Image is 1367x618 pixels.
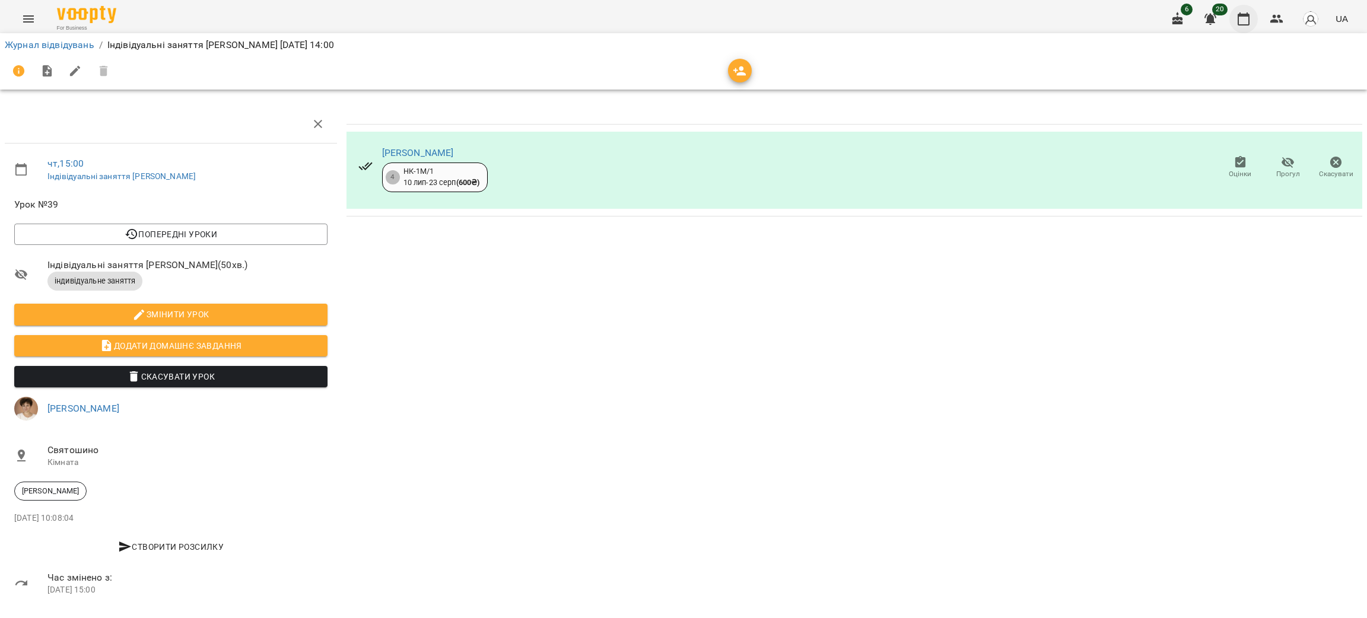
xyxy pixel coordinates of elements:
[24,339,318,353] span: Додати домашнє завдання
[47,276,142,286] span: індивідуальне заняття
[24,227,318,241] span: Попередні уроки
[5,39,94,50] a: Журнал відвідувань
[14,397,38,421] img: 31d4c4074aa92923e42354039cbfc10a.jpg
[14,197,328,212] span: Урок №39
[57,6,116,23] img: Voopty Logo
[47,443,328,457] span: Святошино
[107,38,334,52] p: Індівідуальні заняття [PERSON_NAME] [DATE] 14:00
[14,335,328,356] button: Додати домашнє завдання
[1229,169,1251,179] span: Оцінки
[14,512,328,524] p: [DATE] 10:08:04
[47,158,84,169] a: чт , 15:00
[1276,169,1300,179] span: Прогул
[1336,12,1348,25] span: UA
[386,170,400,184] div: 4
[1264,151,1312,184] button: Прогул
[1216,151,1264,184] button: Оцінки
[456,178,480,187] b: ( 600 ₴ )
[14,482,87,501] div: [PERSON_NAME]
[1212,4,1228,15] span: 20
[14,536,328,558] button: Створити розсилку
[57,24,116,32] span: For Business
[47,457,328,469] p: Кімната
[382,147,454,158] a: [PERSON_NAME]
[14,5,43,33] button: Menu
[19,540,323,554] span: Створити розсилку
[24,369,318,384] span: Скасувати Урок
[1302,11,1319,27] img: avatar_s.png
[403,166,480,188] div: НК-1М/1 10 лип - 23 серп
[14,366,328,387] button: Скасувати Урок
[1331,8,1353,30] button: UA
[1181,4,1193,15] span: 6
[1319,169,1353,179] span: Скасувати
[47,584,328,596] p: [DATE] 15:00
[15,486,86,496] span: [PERSON_NAME]
[99,38,103,52] li: /
[47,571,328,585] span: Час змінено з:
[14,304,328,325] button: Змінити урок
[47,171,196,181] a: Індівідуальні заняття [PERSON_NAME]
[47,403,119,414] a: [PERSON_NAME]
[24,307,318,321] span: Змінити урок
[14,224,328,245] button: Попередні уроки
[5,38,1362,52] nav: breadcrumb
[47,258,328,272] span: Індівідуальні заняття [PERSON_NAME] ( 50 хв. )
[1312,151,1360,184] button: Скасувати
